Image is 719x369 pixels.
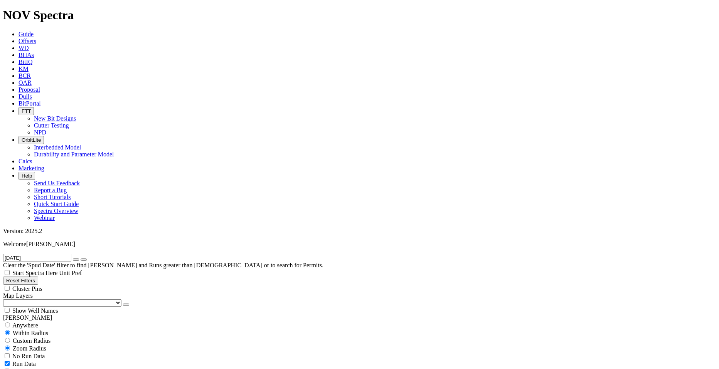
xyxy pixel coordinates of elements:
[34,180,80,186] a: Send Us Feedback
[34,194,71,200] a: Short Tutorials
[19,100,41,107] a: BitPortal
[19,136,44,144] button: OrbitLite
[3,228,716,235] div: Version: 2025.2
[19,86,40,93] a: Proposal
[19,93,32,100] a: Dulls
[19,52,34,58] a: BHAs
[12,322,38,329] span: Anywhere
[3,262,323,268] span: Clear the 'Spud Date' filter to find [PERSON_NAME] and Runs greater than [DEMOGRAPHIC_DATA] or to...
[34,215,55,221] a: Webinar
[5,270,10,275] input: Start Spectra Here
[12,285,42,292] span: Cluster Pins
[59,270,82,276] span: Unit Pref
[19,72,31,79] a: BCR
[34,122,69,129] a: Cutter Testing
[3,314,716,321] div: [PERSON_NAME]
[26,241,75,247] span: [PERSON_NAME]
[3,241,716,248] p: Welcome
[19,38,36,44] a: Offsets
[13,330,48,336] span: Within Radius
[34,208,78,214] a: Spectra Overview
[12,307,58,314] span: Show Well Names
[34,115,76,122] a: New Bit Designs
[19,45,29,51] a: WD
[12,353,45,359] span: No Run Data
[22,108,31,114] span: FTT
[34,144,81,151] a: Interbedded Model
[34,151,114,158] a: Durability and Parameter Model
[3,292,33,299] span: Map Layers
[19,165,44,171] a: Marketing
[13,337,51,344] span: Custom Radius
[22,173,32,179] span: Help
[3,8,716,22] h1: NOV Spectra
[12,361,36,367] span: Run Data
[19,158,32,164] a: Calcs
[34,187,67,193] a: Report a Bug
[19,107,34,115] button: FTT
[3,254,71,262] input: Search
[34,129,46,136] a: NPD
[22,137,41,143] span: OrbitLite
[19,65,29,72] a: KM
[13,345,46,352] span: Zoom Radius
[34,201,79,207] a: Quick Start Guide
[12,270,57,276] span: Start Spectra Here
[19,59,32,65] a: BitIQ
[19,79,32,86] a: OAR
[19,31,34,37] a: Guide
[19,172,35,180] button: Help
[3,277,38,285] button: Reset Filters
